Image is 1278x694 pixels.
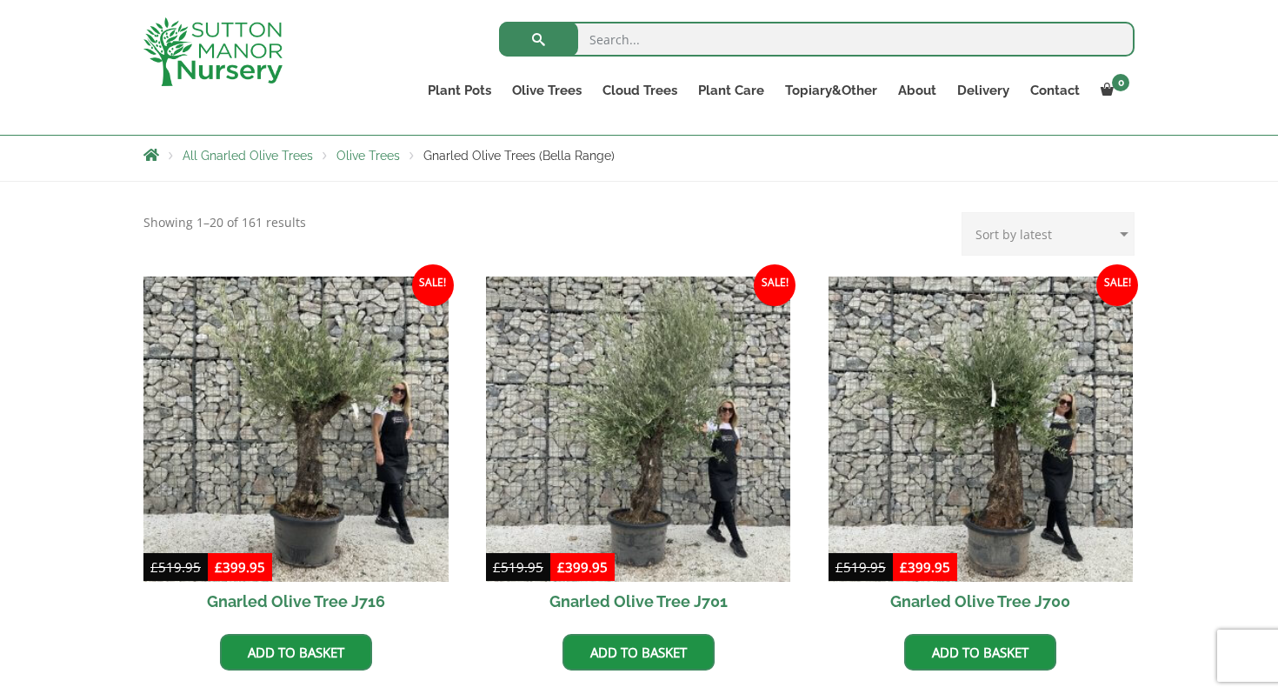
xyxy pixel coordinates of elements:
a: Sale! Gnarled Olive Tree J716 [143,277,449,621]
h2: Gnarled Olive Tree J700 [829,582,1134,621]
a: Topiary&Other [775,78,888,103]
img: logo [143,17,283,86]
a: Olive Trees [336,149,400,163]
a: Sale! Gnarled Olive Tree J700 [829,277,1134,621]
img: Gnarled Olive Tree J716 [143,277,449,582]
a: Plant Pots [417,78,502,103]
h2: Gnarled Olive Tree J716 [143,582,449,621]
a: Add to basket: “Gnarled Olive Tree J701” [562,634,715,671]
a: 0 [1090,78,1135,103]
input: Search... [499,22,1135,57]
bdi: 519.95 [150,558,201,576]
img: Gnarled Olive Tree J700 [829,277,1134,582]
span: Sale! [1096,264,1138,306]
a: Sale! Gnarled Olive Tree J701 [486,277,791,621]
span: £ [150,558,158,576]
span: £ [900,558,908,576]
h2: Gnarled Olive Tree J701 [486,582,791,621]
span: £ [557,558,565,576]
a: Delivery [947,78,1020,103]
a: Contact [1020,78,1090,103]
span: £ [493,558,501,576]
a: Cloud Trees [592,78,688,103]
a: Olive Trees [502,78,592,103]
select: Shop order [962,212,1135,256]
span: Sale! [754,264,795,306]
a: Add to basket: “Gnarled Olive Tree J700” [904,634,1056,671]
a: About [888,78,947,103]
a: Add to basket: “Gnarled Olive Tree J716” [220,634,372,671]
span: Gnarled Olive Trees (Bella Range) [423,149,615,163]
a: Plant Care [688,78,775,103]
bdi: 519.95 [493,558,543,576]
bdi: 399.95 [557,558,608,576]
img: Gnarled Olive Tree J701 [486,277,791,582]
bdi: 519.95 [835,558,886,576]
a: All Gnarled Olive Trees [183,149,313,163]
bdi: 399.95 [900,558,950,576]
span: £ [215,558,223,576]
bdi: 399.95 [215,558,265,576]
p: Showing 1–20 of 161 results [143,212,306,233]
span: 0 [1112,74,1129,91]
span: Sale! [412,264,454,306]
span: £ [835,558,843,576]
nav: Breadcrumbs [143,148,1135,162]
